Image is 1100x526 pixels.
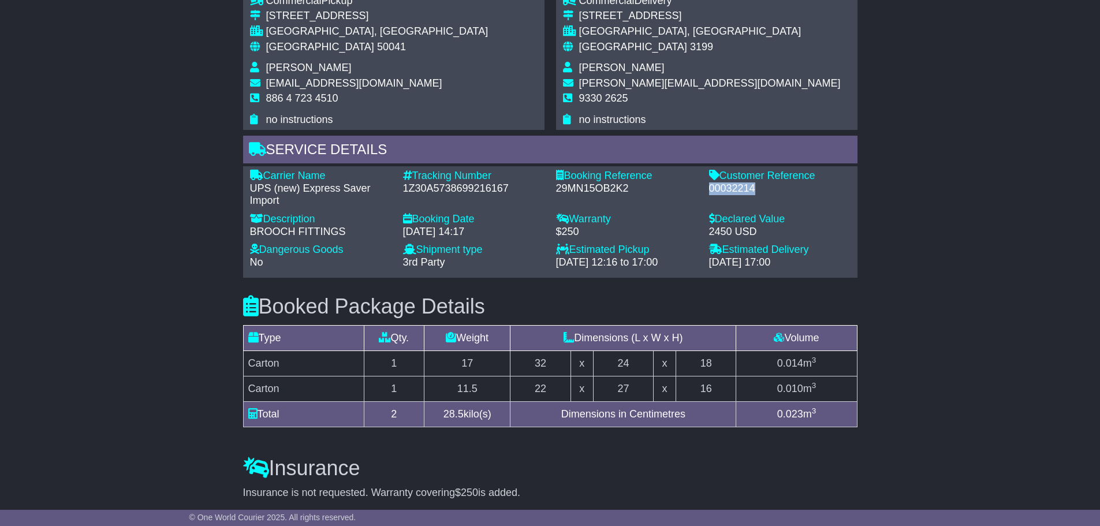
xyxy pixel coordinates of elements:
[403,226,545,238] div: [DATE] 14:17
[424,351,510,376] td: 17
[243,402,364,427] td: Total
[812,356,816,364] sup: 3
[690,41,713,53] span: 3199
[403,256,445,268] span: 3rd Party
[654,376,676,402] td: x
[243,295,857,318] h3: Booked Package Details
[243,487,857,499] div: Insurance is not requested. Warranty covering is added.
[556,182,698,195] div: 29MN15OB2K2
[579,77,841,89] span: [PERSON_NAME][EMAIL_ADDRESS][DOMAIN_NAME]
[579,41,687,53] span: [GEOGRAPHIC_DATA]
[403,244,545,256] div: Shipment type
[709,170,851,182] div: Customer Reference
[510,326,736,351] td: Dimensions (L x W x H)
[243,326,364,351] td: Type
[570,376,593,402] td: x
[250,256,263,268] span: No
[243,351,364,376] td: Carton
[510,351,571,376] td: 32
[266,10,489,23] div: [STREET_ADDRESS]
[777,357,803,369] span: 0.014
[250,226,391,238] div: BROOCH FITTINGS
[777,408,803,420] span: 0.023
[736,326,857,351] td: Volume
[364,376,424,402] td: 1
[556,226,698,238] div: $250
[736,402,857,427] td: m
[266,41,374,53] span: [GEOGRAPHIC_DATA]
[403,213,545,226] div: Booking Date
[579,62,665,73] span: [PERSON_NAME]
[443,408,464,420] span: 28.5
[403,182,545,195] div: 1Z30A5738699216167
[556,256,698,269] div: [DATE] 12:16 to 17:00
[709,244,851,256] div: Estimated Delivery
[556,213,698,226] div: Warranty
[364,326,424,351] td: Qty.
[579,10,841,23] div: [STREET_ADDRESS]
[777,383,803,394] span: 0.010
[709,213,851,226] div: Declared Value
[556,244,698,256] div: Estimated Pickup
[579,92,628,104] span: 9330 2625
[570,351,593,376] td: x
[455,487,478,498] span: $250
[676,351,736,376] td: 18
[556,170,698,182] div: Booking Reference
[424,376,510,402] td: 11.5
[424,402,510,427] td: kilo(s)
[250,244,391,256] div: Dangerous Goods
[736,376,857,402] td: m
[709,226,851,238] div: 2450 USD
[377,41,406,53] span: 50041
[654,351,676,376] td: x
[266,25,489,38] div: [GEOGRAPHIC_DATA], [GEOGRAPHIC_DATA]
[243,136,857,167] div: Service Details
[266,92,338,104] span: 886 4 723 4510
[812,381,816,390] sup: 3
[593,351,654,376] td: 24
[250,170,391,182] div: Carrier Name
[266,62,352,73] span: [PERSON_NAME]
[593,376,654,402] td: 27
[424,326,510,351] td: Weight
[510,376,571,402] td: 22
[243,376,364,402] td: Carton
[579,114,646,125] span: no instructions
[579,25,841,38] div: [GEOGRAPHIC_DATA], [GEOGRAPHIC_DATA]
[189,513,356,522] span: © One World Courier 2025. All rights reserved.
[709,182,851,195] div: 00032214
[364,351,424,376] td: 1
[736,351,857,376] td: m
[364,402,424,427] td: 2
[250,182,391,207] div: UPS (new) Express Saver Import
[266,114,333,125] span: no instructions
[403,170,545,182] div: Tracking Number
[676,376,736,402] td: 16
[709,256,851,269] div: [DATE] 17:00
[266,77,442,89] span: [EMAIL_ADDRESS][DOMAIN_NAME]
[243,457,857,480] h3: Insurance
[510,402,736,427] td: Dimensions in Centimetres
[812,406,816,415] sup: 3
[250,213,391,226] div: Description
